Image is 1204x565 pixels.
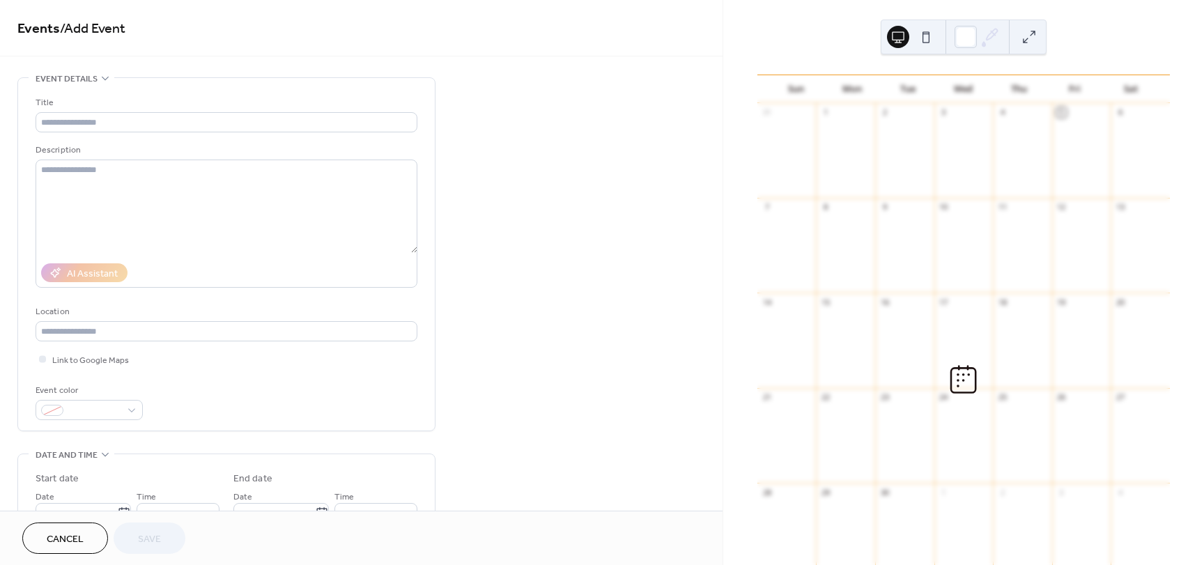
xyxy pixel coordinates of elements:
div: Location [36,304,415,319]
span: Date and time [36,448,98,463]
div: 12 [1056,202,1067,212]
div: Event color [36,383,140,398]
div: 23 [879,392,890,403]
a: Events [17,15,60,42]
div: 25 [997,392,1008,403]
div: 29 [820,487,831,497]
div: 14 [762,297,772,307]
div: 6 [1115,107,1125,118]
button: Cancel [22,523,108,554]
div: 31 [762,107,772,118]
div: 19 [1056,297,1067,307]
div: 1 [939,487,949,497]
div: 16 [879,297,890,307]
span: Cancel [47,532,84,547]
div: 27 [1115,392,1125,403]
div: 5 [1056,107,1067,118]
span: Date [233,490,252,504]
div: 20 [1115,297,1125,307]
span: Event details [36,72,98,86]
div: 22 [820,392,831,403]
div: Title [36,95,415,110]
div: 4 [1115,487,1125,497]
div: Wed [936,75,991,103]
span: Time [137,490,156,504]
div: End date [233,472,272,486]
div: 8 [820,202,831,212]
div: 3 [939,107,949,118]
div: 3 [1056,487,1067,497]
div: Fri [1047,75,1103,103]
div: 28 [762,487,772,497]
div: 1 [820,107,831,118]
div: 10 [939,202,949,212]
div: 11 [997,202,1008,212]
div: 17 [939,297,949,307]
span: / Add Event [60,15,125,42]
div: 13 [1115,202,1125,212]
div: 15 [820,297,831,307]
div: 9 [879,202,890,212]
div: 2 [997,487,1008,497]
span: Time [334,490,354,504]
div: Sun [769,75,824,103]
div: 4 [997,107,1008,118]
span: Date [36,490,54,504]
div: 26 [1056,392,1067,403]
div: Start date [36,472,79,486]
div: Thu [991,75,1047,103]
div: 21 [762,392,772,403]
div: Sat [1103,75,1159,103]
div: Mon [824,75,880,103]
div: 7 [762,202,772,212]
div: 2 [879,107,890,118]
div: 30 [879,487,890,497]
div: 24 [939,392,949,403]
div: 18 [997,297,1008,307]
div: Tue [880,75,936,103]
div: Description [36,143,415,157]
span: Link to Google Maps [52,353,129,368]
